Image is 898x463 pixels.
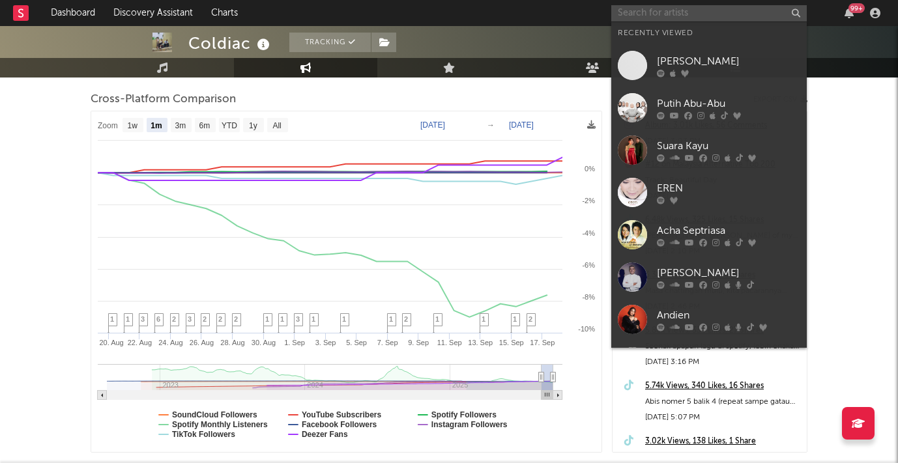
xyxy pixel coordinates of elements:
[645,378,800,394] a: 5.74k Views, 340 Likes, 16 Shares
[377,339,398,346] text: 7. Sep
[582,197,595,204] text: -2%
[657,223,800,238] div: Acha Septriasa
[509,120,534,130] text: [DATE]
[645,394,800,410] div: Abis nomer 5 balik 4 (repeat sampe gatau kapan) #coldiac #[PERSON_NAME] #musikditiktok #fypシ゚
[289,33,371,52] button: Tracking
[611,44,807,87] a: [PERSON_NAME]
[487,120,495,130] text: →
[272,121,281,130] text: All
[172,410,257,419] text: SoundCloud Followers
[158,339,182,346] text: 24. Aug
[265,315,269,323] span: 1
[420,120,445,130] text: [DATE]
[249,121,257,130] text: 1y
[657,138,800,154] div: Suara Kayu
[611,256,807,298] a: [PERSON_NAME]
[199,121,210,130] text: 6m
[578,325,595,333] text: -10%
[280,315,284,323] span: 1
[218,315,222,323] span: 2
[98,121,118,130] text: Zoom
[611,214,807,256] a: Acha Septriasa
[611,171,807,214] a: EREN
[346,339,367,346] text: 5. Sep
[172,420,268,429] text: Spotify Monthly Listeners
[529,315,532,323] span: 2
[190,339,214,346] text: 26. Aug
[657,265,800,281] div: [PERSON_NAME]
[252,339,276,346] text: 30. Aug
[582,229,595,237] text: -4%
[172,430,235,439] text: TikTok Followers
[611,129,807,171] a: Suara Kayu
[311,315,315,323] span: 1
[482,315,485,323] span: 1
[582,293,595,301] text: -8%
[126,315,130,323] span: 1
[431,420,508,429] text: Instagram Followers
[611,341,807,383] a: Irwansyah
[302,420,377,429] text: Facebook Followers
[156,315,160,323] span: 6
[848,3,865,13] div: 99 +
[203,315,207,323] span: 2
[845,8,854,18] button: 99+
[342,315,346,323] span: 1
[657,53,800,69] div: [PERSON_NAME]
[431,410,497,419] text: Spotify Followers
[611,5,807,21] input: Search for artists
[657,307,800,323] div: Andien
[585,165,595,173] text: 0%
[188,315,192,323] span: 3
[611,87,807,129] a: Putih Abu-Abu
[128,121,138,130] text: 1w
[99,339,123,346] text: 20. Aug
[468,339,493,346] text: 13. Sep
[437,339,462,346] text: 11. Sep
[220,339,244,346] text: 28. Aug
[618,25,800,41] div: Recently Viewed
[611,298,807,341] a: Andien
[175,121,186,130] text: 3m
[141,315,145,323] span: 3
[657,96,800,111] div: Putih Abu-Abu
[234,315,238,323] span: 2
[302,410,382,419] text: YouTube Subscribers
[435,315,439,323] span: 1
[645,410,800,425] div: [DATE] 5:07 PM
[315,339,336,346] text: 3. Sep
[408,339,429,346] text: 9. Sep
[128,339,152,346] text: 22. Aug
[296,315,300,323] span: 3
[645,434,800,449] a: 3.02k Views, 138 Likes, 1 Share
[513,315,517,323] span: 1
[151,121,162,130] text: 1m
[188,33,273,54] div: Coldiac
[302,430,348,439] text: Deezer Fans
[284,339,305,346] text: 1. Sep
[499,339,524,346] text: 15. Sep
[404,315,408,323] span: 2
[645,354,800,370] div: [DATE] 3:16 PM
[222,121,237,130] text: YTD
[110,315,114,323] span: 1
[389,315,393,323] span: 1
[172,315,176,323] span: 2
[91,92,236,107] span: Cross-Platform Comparison
[530,339,555,346] text: 17. Sep
[582,261,595,269] text: -6%
[657,180,800,196] div: EREN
